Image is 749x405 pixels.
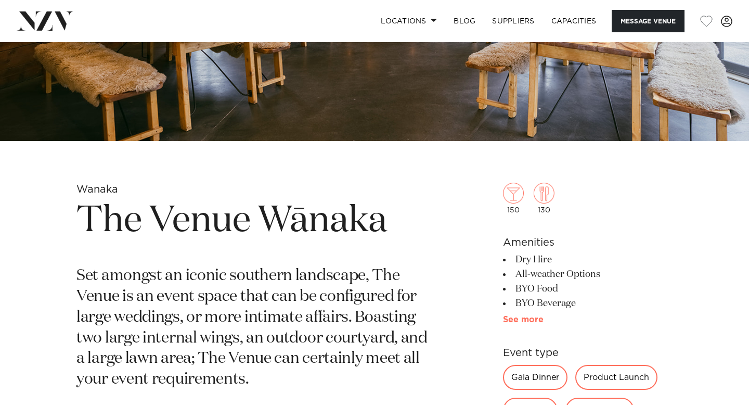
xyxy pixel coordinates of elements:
[503,183,524,204] img: cocktail.png
[503,296,673,311] li: BYO Beverage
[503,183,524,214] div: 150
[503,282,673,296] li: BYO Food
[484,10,543,32] a: SUPPLIERS
[76,197,429,245] h1: The Venue Wānaka
[503,235,673,250] h6: Amenities
[17,11,73,30] img: nzv-logo.png
[534,183,554,214] div: 130
[503,365,567,390] div: Gala Dinner
[575,365,657,390] div: Product Launch
[445,10,484,32] a: BLOG
[76,184,118,195] small: Wanaka
[372,10,445,32] a: Locations
[534,183,554,204] img: dining.png
[503,252,673,267] li: Dry Hire
[76,266,429,390] p: Set amongst an iconic southern landscape, The Venue is an event space that can be configured for ...
[612,10,685,32] button: Message Venue
[543,10,605,32] a: Capacities
[503,267,673,282] li: All-weather Options
[503,345,673,361] h6: Event type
